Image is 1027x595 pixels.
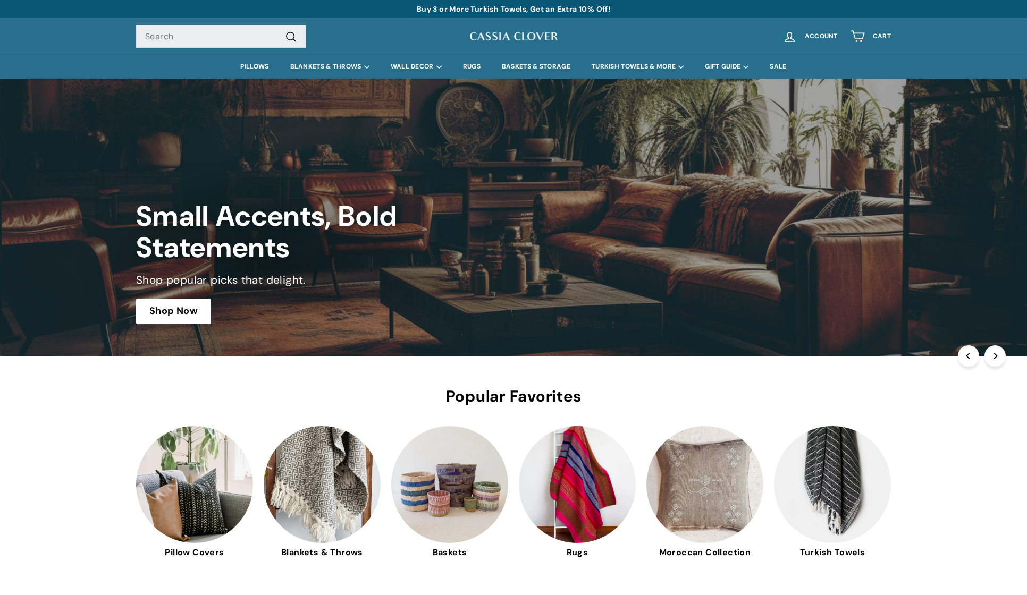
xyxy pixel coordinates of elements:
[391,546,508,559] span: Baskets
[491,55,581,79] a: BASKETS & STORAGE
[646,546,763,559] span: Moroccan Collection
[519,426,636,559] a: Rugs
[417,4,610,14] a: Buy 3 or More Turkish Towels, Get an Extra 10% Off!
[805,33,838,40] span: Account
[264,426,381,559] a: Blankets & Throws
[958,345,979,367] button: Previous
[452,55,491,79] a: RUGS
[984,345,1006,367] button: Next
[581,55,694,79] summary: TURKISH TOWELS & MORE
[519,546,636,559] span: Rugs
[136,25,306,48] input: Search
[136,546,253,559] span: Pillow Covers
[280,55,380,79] summary: BLANKETS & THROWS
[115,55,912,79] div: Primary
[380,55,452,79] summary: WALL DECOR
[774,546,891,559] span: Turkish Towels
[646,426,763,559] a: Moroccan Collection
[694,55,759,79] summary: GIFT GUIDE
[774,426,891,559] a: Turkish Towels
[136,388,891,405] h2: Popular Favorites
[873,33,891,40] span: Cart
[776,21,844,52] a: Account
[230,55,279,79] a: PILLOWS
[136,426,253,559] a: Pillow Covers
[391,426,508,559] a: Baskets
[759,55,797,79] a: SALE
[844,21,897,52] a: Cart
[264,546,381,559] span: Blankets & Throws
